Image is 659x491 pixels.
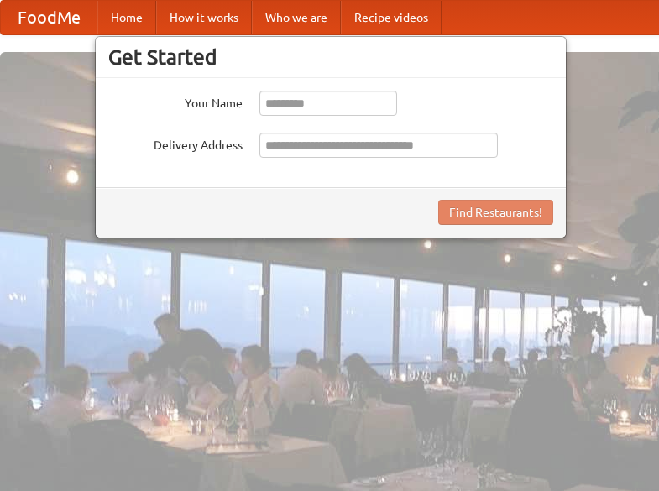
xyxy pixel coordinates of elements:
[108,91,243,112] label: Your Name
[252,1,341,34] a: Who we are
[156,1,252,34] a: How it works
[438,200,553,225] button: Find Restaurants!
[108,44,553,70] h3: Get Started
[97,1,156,34] a: Home
[108,133,243,154] label: Delivery Address
[1,1,97,34] a: FoodMe
[341,1,442,34] a: Recipe videos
